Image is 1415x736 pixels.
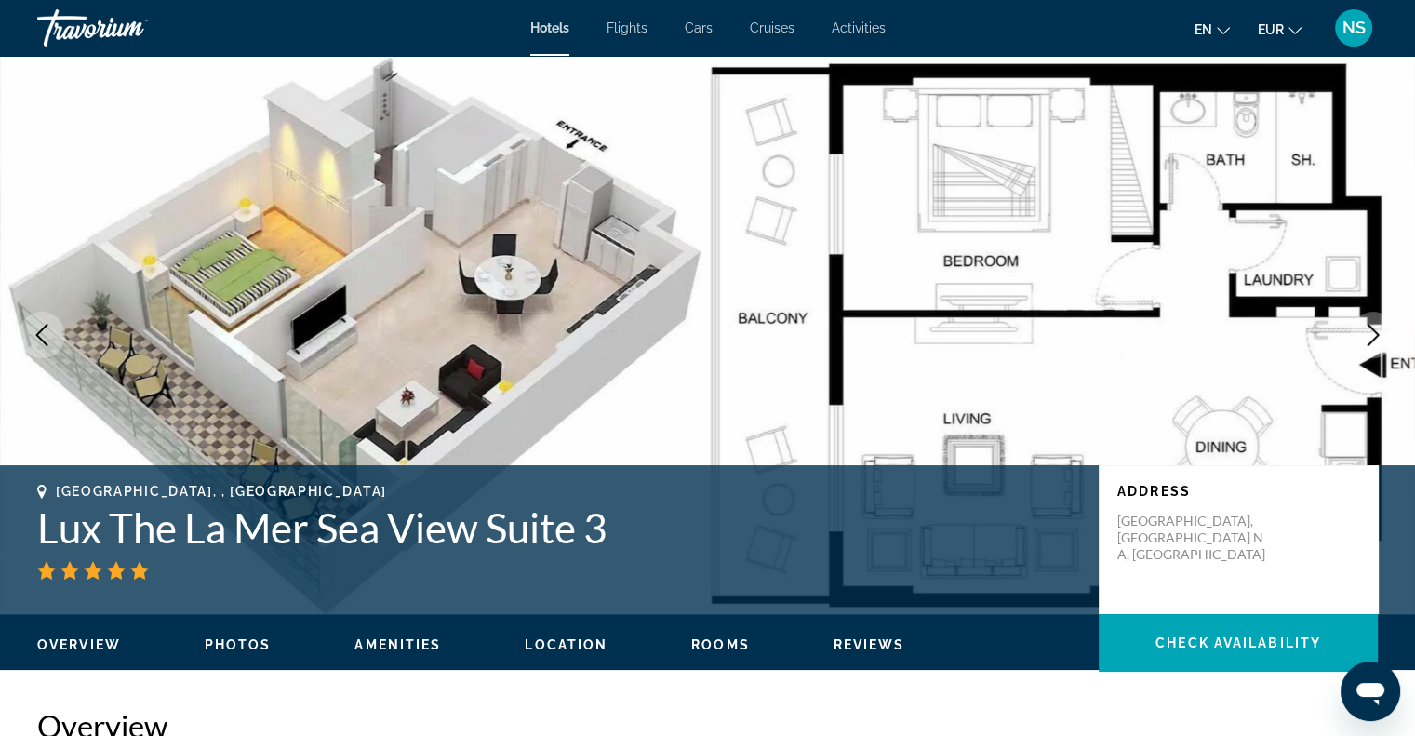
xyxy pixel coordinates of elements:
[1195,16,1230,43] button: Change language
[750,20,794,35] a: Cruises
[205,636,272,653] button: Photos
[1099,614,1378,672] button: Check Availability
[685,20,713,35] a: Cars
[1350,312,1396,358] button: Next image
[1117,513,1266,563] p: [GEOGRAPHIC_DATA], [GEOGRAPHIC_DATA] n a, [GEOGRAPHIC_DATA]
[1117,484,1359,499] p: Address
[525,637,607,652] span: Location
[834,636,905,653] button: Reviews
[37,636,121,653] button: Overview
[834,637,905,652] span: Reviews
[37,503,1080,552] h1: Lux The La Mer Sea View Suite 3
[607,20,647,35] a: Flights
[1195,22,1212,37] span: en
[205,637,272,652] span: Photos
[37,4,223,52] a: Travorium
[832,20,886,35] a: Activities
[354,636,441,653] button: Amenities
[56,484,387,499] span: [GEOGRAPHIC_DATA], , [GEOGRAPHIC_DATA]
[19,312,65,358] button: Previous image
[525,636,607,653] button: Location
[1155,636,1321,650] span: Check Availability
[691,636,750,653] button: Rooms
[691,637,750,652] span: Rooms
[1342,19,1366,37] span: NS
[354,637,441,652] span: Amenities
[1258,22,1284,37] span: EUR
[37,637,121,652] span: Overview
[1258,16,1302,43] button: Change currency
[1329,8,1378,47] button: User Menu
[1341,662,1400,721] iframe: Кнопка запуска окна обмена сообщениями
[530,20,569,35] a: Hotels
